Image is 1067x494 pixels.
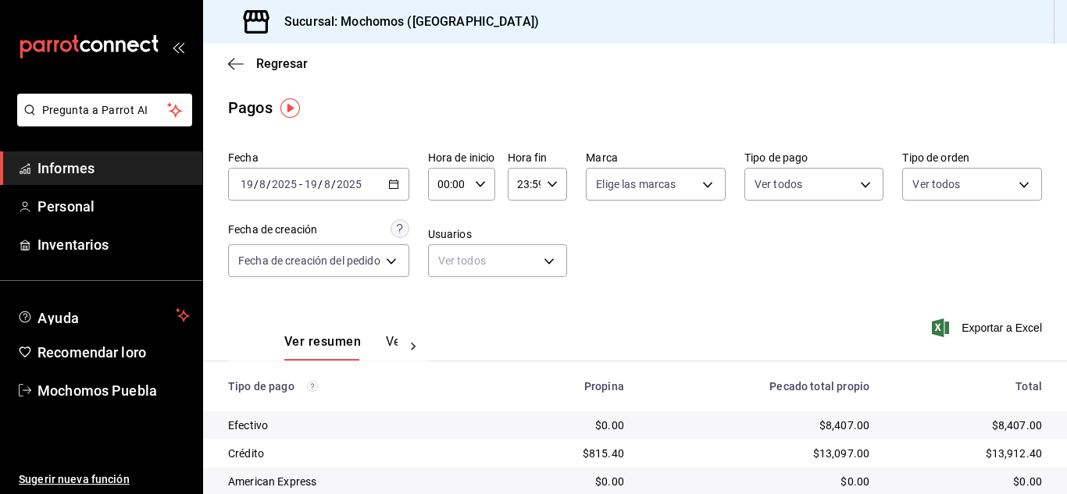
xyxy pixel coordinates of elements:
[744,151,808,164] font: Tipo de pago
[595,475,624,488] font: $0.00
[37,344,146,361] font: Recomendar loro
[240,178,254,190] input: --
[1015,380,1042,393] font: Total
[584,380,624,393] font: Propina
[11,113,192,130] a: Pregunta a Parrot AI
[172,41,184,53] button: abrir_cajón_menú
[307,381,318,392] svg: Los pagos realizados con Pay y otras terminales son montos brutos.
[228,98,273,117] font: Pagos
[266,178,271,190] font: /
[228,380,294,393] font: Tipo de pago
[813,447,870,460] font: $13,097.00
[37,310,80,326] font: Ayuda
[37,160,95,176] font: Informes
[299,178,302,190] font: -
[256,56,308,71] font: Regresar
[912,178,960,190] font: Ver todos
[595,419,624,432] font: $0.00
[755,178,802,190] font: Ver todos
[284,333,398,361] div: pestañas de navegación
[428,228,472,240] font: Usuarios
[228,223,317,236] font: Fecha de creación
[596,178,676,190] font: Elige las marcas
[840,475,869,488] font: $0.00
[37,382,157,399] font: Mochomos Puebla
[19,473,130,485] font: Sugerir nueva función
[962,322,1042,334] font: Exportar a Excel
[986,447,1043,460] font: $13,912.40
[271,178,298,190] input: ----
[935,318,1042,337] button: Exportar a Excel
[769,380,869,393] font: Pecado total propio
[228,475,316,488] font: American Express
[228,151,259,164] font: Fecha
[228,419,268,432] font: Efectivo
[428,151,495,164] font: Hora de inicio
[586,151,618,164] font: Marca
[284,14,539,29] font: Sucursal: Mochomos ([GEOGRAPHIC_DATA])
[819,419,869,432] font: $8,407.00
[336,178,362,190] input: ----
[254,178,259,190] font: /
[228,447,264,460] font: Crédito
[304,178,318,190] input: --
[228,56,308,71] button: Regresar
[42,104,148,116] font: Pregunta a Parrot AI
[37,236,109,253] font: Inventarios
[902,151,969,164] font: Tipo de orden
[438,254,486,267] font: Ver todos
[508,151,548,164] font: Hora fin
[992,419,1042,432] font: $8,407.00
[284,334,361,349] font: Ver resumen
[238,254,380,267] font: Fecha de creación del pedido
[331,178,336,190] font: /
[386,334,444,349] font: Ver pagos
[318,178,323,190] font: /
[1013,475,1042,488] font: $0.00
[280,98,300,118] img: Marcador de información sobre herramientas
[583,447,624,460] font: $815.40
[17,94,192,126] button: Pregunta a Parrot AI
[259,178,266,190] input: --
[37,198,95,215] font: Personal
[323,178,331,190] input: --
